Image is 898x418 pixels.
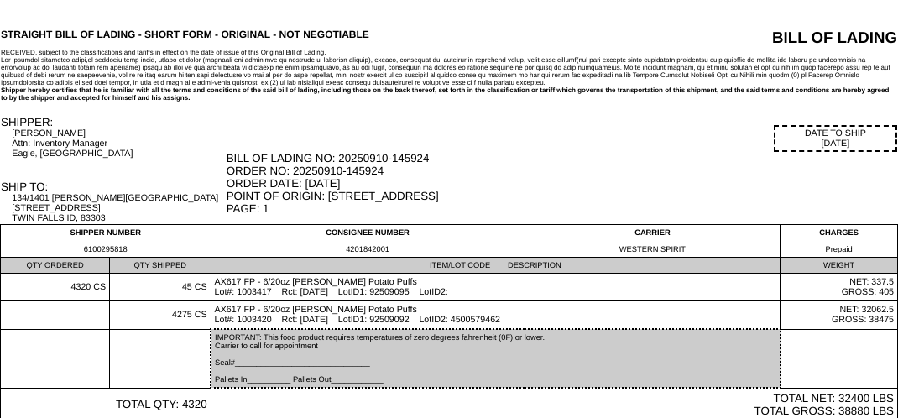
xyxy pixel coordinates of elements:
[4,245,207,253] div: 6100295818
[781,274,898,301] td: NET: 337.5 GROSS: 405
[1,225,211,258] td: SHIPPER NUMBER
[110,274,211,301] td: 45 CS
[110,258,211,274] td: QTY SHIPPED
[1,180,225,193] div: SHIP TO:
[215,245,521,253] div: 4201842001
[1,274,110,301] td: 4320 CS
[781,225,898,258] td: CHARGES
[1,258,110,274] td: QTY ORDERED
[1,86,897,102] div: Shipper hereby certifies that he is familiar with all the terms and conditions of the said bill o...
[211,274,781,301] td: AX617 FP - 6/20oz [PERSON_NAME] Potato Puffs Lot#: 1003417 Rct: [DATE] LotID1: 92509095 LotID2:
[525,225,780,258] td: CARRIER
[12,193,224,223] div: 134/1401 [PERSON_NAME][GEOGRAPHIC_DATA] [STREET_ADDRESS] TWIN FALLS ID, 83303
[774,125,897,152] div: DATE TO SHIP [DATE]
[211,301,781,330] td: AX617 FP - 6/20oz [PERSON_NAME] Potato Puffs Lot#: 1003420 Rct: [DATE] LotID1: 92509092 LotID2: 4...
[211,258,781,274] td: ITEM/LOT CODE DESCRIPTION
[110,301,211,330] td: 4275 CS
[781,301,898,330] td: NET: 32062.5 GROSS: 38475
[211,225,525,258] td: CONSIGNEE NUMBER
[784,245,894,253] div: Prepaid
[781,258,898,274] td: WEIGHT
[649,29,897,47] div: BILL OF LADING
[211,329,781,388] td: IMPORTANT: This food product requires temperatures of zero degrees fahrenheit (0F) or lower. Carr...
[12,128,224,159] div: [PERSON_NAME] Attn: Inventory Manager Eagle, [GEOGRAPHIC_DATA]
[227,152,897,215] div: BILL OF LADING NO: 20250910-145924 ORDER NO: 20250910-145924 ORDER DATE: [DATE] POINT OF ORIGIN: ...
[1,116,225,128] div: SHIPPER:
[529,245,776,253] div: WESTERN SPIRIT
